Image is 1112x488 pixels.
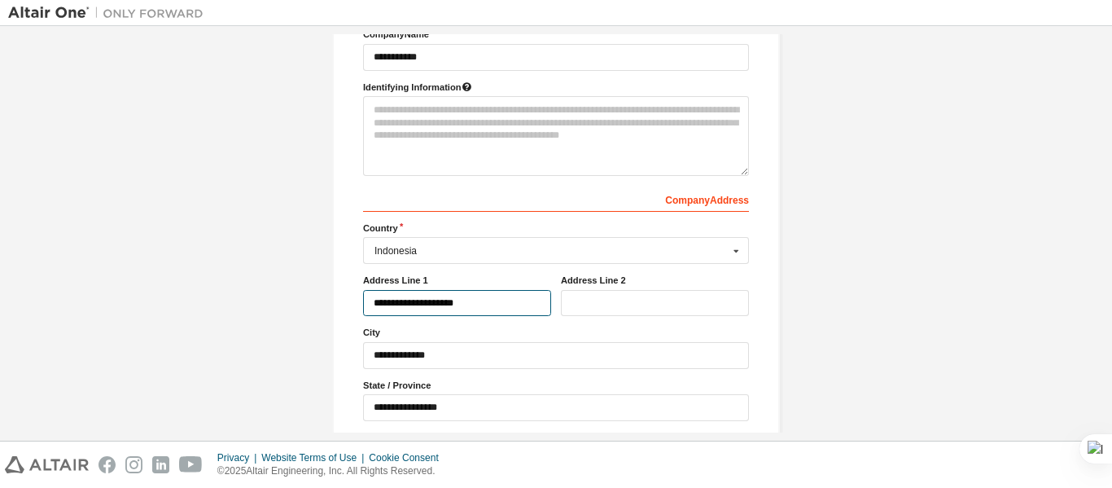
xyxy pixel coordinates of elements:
[363,186,749,212] div: Company Address
[8,5,212,21] img: Altair One
[217,464,449,478] p: © 2025 Altair Engineering, Inc. All Rights Reserved.
[363,81,749,94] label: Please provide any information that will help our support team identify your company. Email and n...
[363,326,749,339] label: City
[369,451,448,464] div: Cookie Consent
[363,222,749,235] label: Country
[363,379,749,392] label: State / Province
[99,456,116,473] img: facebook.svg
[179,456,203,473] img: youtube.svg
[363,28,749,41] label: Company Name
[561,274,749,287] label: Address Line 2
[5,456,89,473] img: altair_logo.svg
[217,451,261,464] div: Privacy
[363,431,749,444] label: Postal Code
[152,456,169,473] img: linkedin.svg
[261,451,369,464] div: Website Terms of Use
[374,246,729,256] div: Indonesia
[363,274,551,287] label: Address Line 1
[125,456,142,473] img: instagram.svg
